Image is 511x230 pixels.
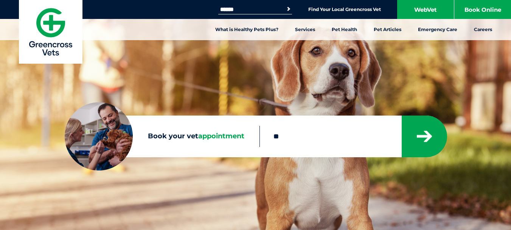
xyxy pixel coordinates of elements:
[207,19,287,40] a: What is Healthy Pets Plus?
[410,19,466,40] a: Emergency Care
[308,6,381,13] a: Find Your Local Greencross Vet
[285,5,292,13] button: Search
[65,131,259,142] label: Book your vet
[198,132,244,140] span: appointment
[323,19,365,40] a: Pet Health
[365,19,410,40] a: Pet Articles
[287,19,323,40] a: Services
[466,19,500,40] a: Careers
